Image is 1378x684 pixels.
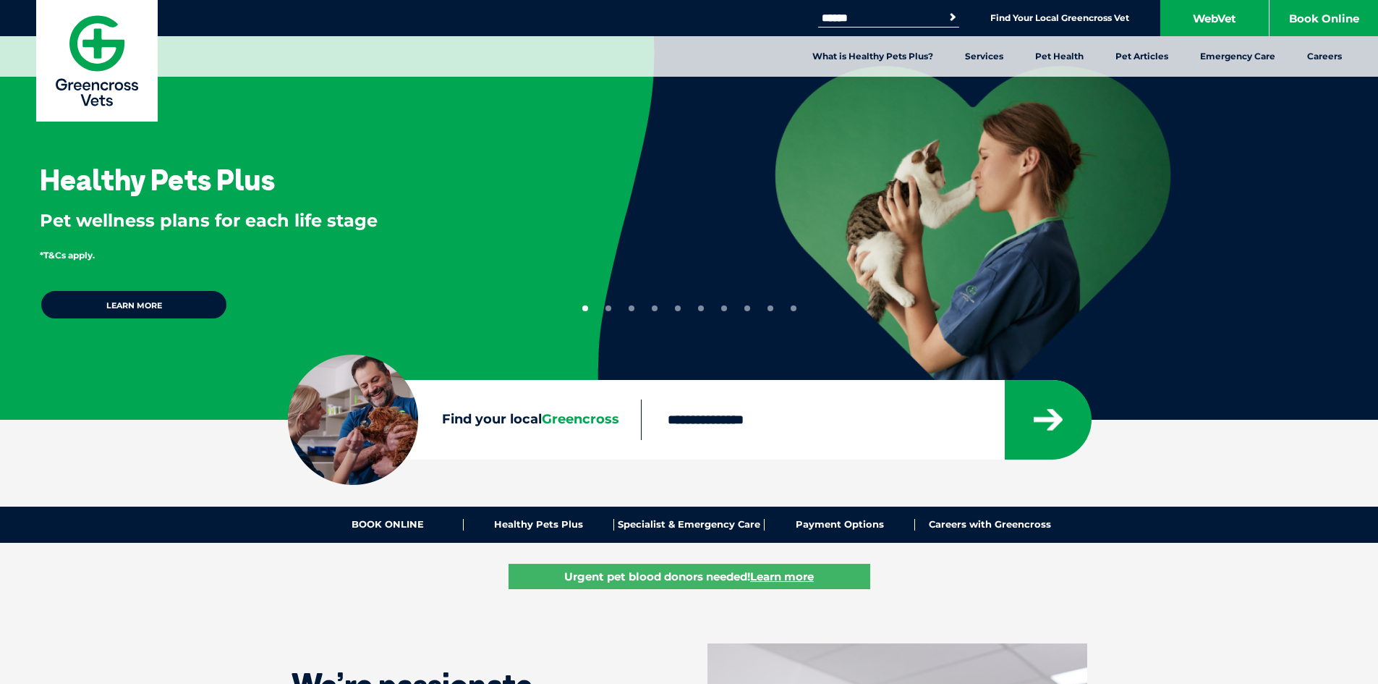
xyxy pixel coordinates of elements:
[288,409,641,431] label: Find your local
[1019,36,1100,77] a: Pet Health
[990,12,1129,24] a: Find Your Local Greencross Vet
[796,36,949,77] a: What is Healthy Pets Plus?
[629,305,634,311] button: 3 of 10
[1184,36,1291,77] a: Emergency Care
[542,411,619,427] span: Greencross
[40,165,275,194] h3: Healthy Pets Plus
[949,36,1019,77] a: Services
[614,519,765,531] a: Specialist & Emergency Care
[509,564,870,589] a: Urgent pet blood donors needed!Learn more
[1100,36,1184,77] a: Pet Articles
[313,519,464,531] a: BOOK ONLINE
[767,305,773,311] button: 9 of 10
[40,290,228,320] a: Learn more
[652,305,658,311] button: 4 of 10
[750,570,814,583] u: Learn more
[605,305,611,311] button: 2 of 10
[464,519,614,531] a: Healthy Pets Plus
[744,305,750,311] button: 8 of 10
[765,519,915,531] a: Payment Options
[675,305,681,311] button: 5 of 10
[945,10,960,25] button: Search
[40,208,550,233] p: Pet wellness plans for each life stage
[40,250,95,261] span: *T&Cs apply.
[915,519,1065,531] a: Careers with Greencross
[791,305,796,311] button: 10 of 10
[698,305,704,311] button: 6 of 10
[1291,36,1358,77] a: Careers
[721,305,727,311] button: 7 of 10
[582,305,588,311] button: 1 of 10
